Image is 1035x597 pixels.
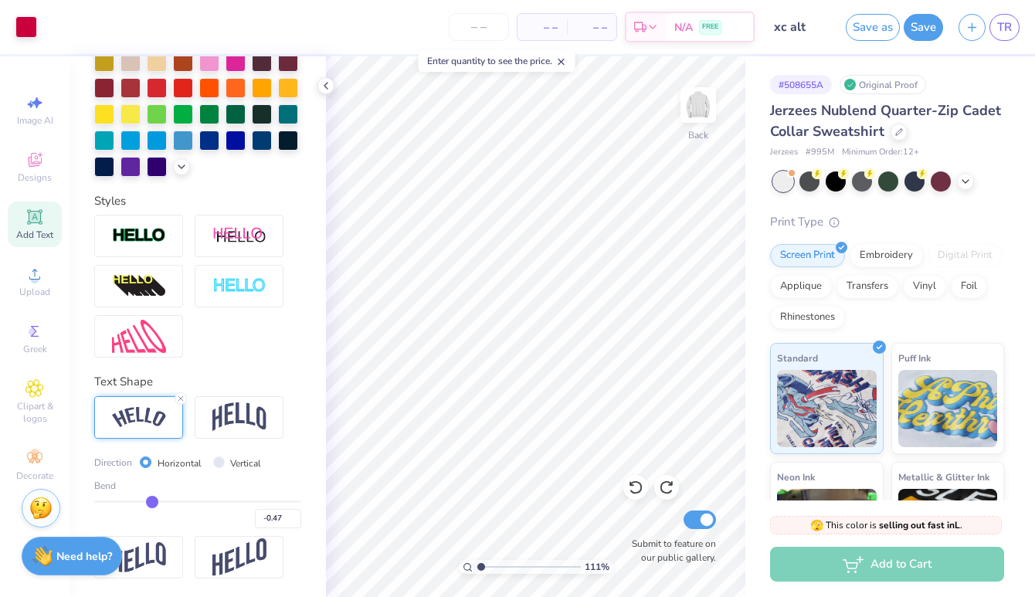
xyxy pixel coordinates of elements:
[928,244,1003,267] div: Digital Print
[527,19,558,36] span: – –
[16,229,53,241] span: Add Text
[16,470,53,482] span: Decorate
[230,456,261,470] label: Vertical
[576,19,607,36] span: – –
[8,400,62,425] span: Clipart & logos
[997,19,1012,36] span: TR
[846,14,900,41] button: Save as
[777,469,815,485] span: Neon Ink
[770,306,845,329] div: Rhinestones
[212,226,266,246] img: Shadow
[212,402,266,432] img: Arch
[810,518,962,532] span: This color is .
[850,244,923,267] div: Embroidery
[449,13,509,41] input: – –
[836,275,898,298] div: Transfers
[770,75,832,94] div: # 508655A
[674,19,693,36] span: N/A
[94,192,301,210] div: Styles
[770,275,832,298] div: Applique
[777,489,877,566] img: Neon Ink
[898,370,998,447] img: Puff Ink
[810,518,823,533] span: 🫣
[898,489,998,566] img: Metallic & Glitter Ink
[903,275,946,298] div: Vinyl
[18,171,52,184] span: Designs
[212,538,266,576] img: Rise
[702,22,718,32] span: FREE
[112,274,166,299] img: 3d Illusion
[762,12,838,42] input: Untitled Design
[17,114,53,127] span: Image AI
[840,75,926,94] div: Original Proof
[94,456,132,470] span: Direction
[419,50,575,72] div: Enter quantity to see the price.
[951,275,987,298] div: Foil
[56,549,112,564] strong: Need help?
[19,286,50,298] span: Upload
[623,537,716,565] label: Submit to feature on our public gallery.
[770,146,798,159] span: Jerzees
[904,14,943,41] button: Save
[879,519,960,531] strong: selling out fast in L
[94,479,116,493] span: Bend
[770,244,845,267] div: Screen Print
[112,542,166,572] img: Flag
[688,128,708,142] div: Back
[94,373,301,391] div: Text Shape
[770,101,1001,141] span: Jerzees Nublend Quarter-Zip Cadet Collar Sweatshirt
[770,213,1004,231] div: Print Type
[112,407,166,428] img: Arc
[806,146,834,159] span: # 995M
[842,146,919,159] span: Minimum Order: 12 +
[777,370,877,447] img: Standard
[112,320,166,353] img: Free Distort
[212,277,266,295] img: Negative Space
[585,560,609,574] span: 111 %
[112,227,166,245] img: Stroke
[683,90,714,120] img: Back
[898,350,931,366] span: Puff Ink
[989,14,1020,41] a: TR
[777,350,818,366] span: Standard
[23,343,47,355] span: Greek
[898,469,989,485] span: Metallic & Glitter Ink
[158,456,202,470] label: Horizontal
